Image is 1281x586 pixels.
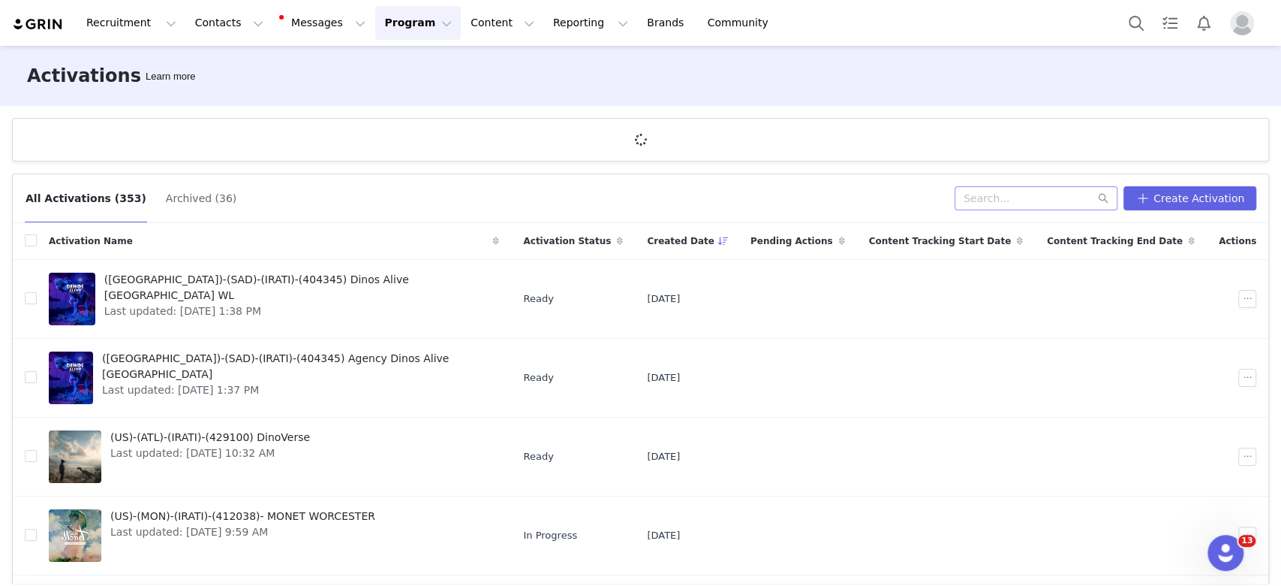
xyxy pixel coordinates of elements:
[1230,11,1254,35] img: placeholder-profile.jpg
[647,528,680,543] span: [DATE]
[102,351,490,382] span: ([GEOGRAPHIC_DATA])-(SAD)-(IRATI)-(404345) Agency Dinos Alive [GEOGRAPHIC_DATA]
[955,186,1117,210] input: Search...
[49,348,499,408] a: ([GEOGRAPHIC_DATA])-(SAD)-(IRATI)-(404345) Agency Dinos Alive [GEOGRAPHIC_DATA]Last updated: [DAT...
[523,234,611,248] span: Activation Status
[27,62,141,89] h3: Activations
[544,6,637,40] button: Reporting
[49,269,499,329] a: ([GEOGRAPHIC_DATA])-(SAD)-(IRATI)-(404345) Dinos Alive [GEOGRAPHIC_DATA] WLLast updated: [DATE] 1...
[49,506,499,566] a: (US)-(MON)-(IRATI)-(412038)- MONET WORCESTERLast updated: [DATE] 9:59 AM
[523,291,553,307] span: Ready
[647,234,714,248] span: Created Date
[12,17,65,32] img: grin logo
[523,449,553,464] span: Ready
[273,6,374,40] button: Messages
[1221,11,1269,35] button: Profile
[1153,6,1186,40] a: Tasks
[77,6,185,40] button: Recruitment
[1238,535,1255,547] span: 13
[49,234,133,248] span: Activation Name
[110,524,375,540] span: Last updated: [DATE] 9:59 AM
[647,449,680,464] span: [DATE]
[699,6,784,40] a: Community
[104,304,491,319] span: Last updated: [DATE] 1:38 PM
[165,186,237,210] button: Archived (36)
[523,528,577,543] span: In Progress
[186,6,272,40] button: Contacts
[1207,225,1268,257] div: Actions
[110,430,310,446] span: (US)-(ATL)-(IRATI)-(429100) DinoVerse
[638,6,697,40] a: Brands
[1120,6,1153,40] button: Search
[102,382,490,398] span: Last updated: [DATE] 1:37 PM
[647,291,680,307] span: [DATE]
[49,427,499,487] a: (US)-(ATL)-(IRATI)-(429100) DinoVerseLast updated: [DATE] 10:32 AM
[25,186,147,210] button: All Activations (353)
[868,234,1011,248] span: Content Tracking Start Date
[462,6,543,40] button: Content
[110,446,310,461] span: Last updated: [DATE] 10:32 AM
[375,6,461,40] button: Program
[104,272,491,304] span: ([GEOGRAPHIC_DATA])-(SAD)-(IRATI)-(404345) Dinos Alive [GEOGRAPHIC_DATA] WL
[523,370,553,385] span: Ready
[647,370,680,385] span: [DATE]
[143,69,198,84] div: Tooltip anchor
[1187,6,1220,40] button: Notifications
[110,509,375,524] span: (US)-(MON)-(IRATI)-(412038)- MONET WORCESTER
[1098,193,1108,204] i: icon: search
[1123,186,1256,210] button: Create Activation
[1207,535,1243,571] iframe: Intercom live chat
[1047,234,1183,248] span: Content Tracking End Date
[750,234,833,248] span: Pending Actions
